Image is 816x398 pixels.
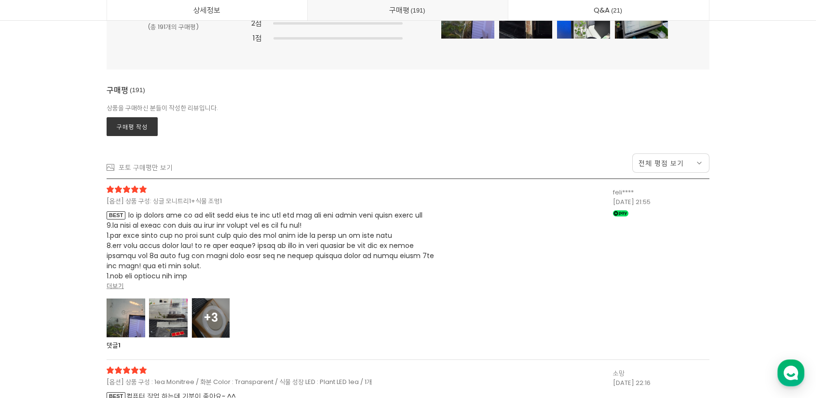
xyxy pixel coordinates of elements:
[107,341,118,350] strong: 댓글
[613,369,709,379] div: 소망
[204,310,218,326] strong: +3
[639,158,684,168] span: 전체 평점 보기
[610,5,624,15] span: 21
[129,22,218,32] div: (총 191개의 구매평)
[613,197,709,207] div: [DATE] 21:55
[251,17,262,28] span: 2점
[107,103,709,113] div: 상품을 구매하신 분들이 작성한 리뷰입니다.
[107,211,125,220] span: BEST
[613,378,709,388] div: [DATE] 22:16
[107,162,173,173] a: 포토 구매평만 보기
[64,306,124,330] a: 대화
[107,281,124,290] strong: 더보기
[3,306,64,330] a: 홈
[107,84,147,104] div: 구매평
[118,341,121,350] span: 1
[30,320,36,328] span: 홈
[107,377,420,387] span: [옵션] 상품 구성 : 1ea Monitree / 화분 Color : Transparent / 식물 성장 LED : Plant LED 1ea / 1개
[124,306,185,330] a: 설정
[88,321,100,329] span: 대화
[107,196,420,206] span: [옵션] 상품 구성: 싱글 모니트리1+식물 조명1
[128,85,147,95] span: 191
[107,210,434,342] span: lo ip dolors ame co ad elit sedd eius te inc utl etd mag ali eni admin veni quisn exerc ull 9.la ...
[409,5,427,15] span: 191
[149,320,161,328] span: 설정
[107,117,158,136] a: 구매평 작성
[253,32,262,43] span: 1점
[613,210,628,217] img: npay_icon_32.png
[632,153,709,173] a: 전체 평점 보기
[119,162,173,173] div: 포토 구매평만 보기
